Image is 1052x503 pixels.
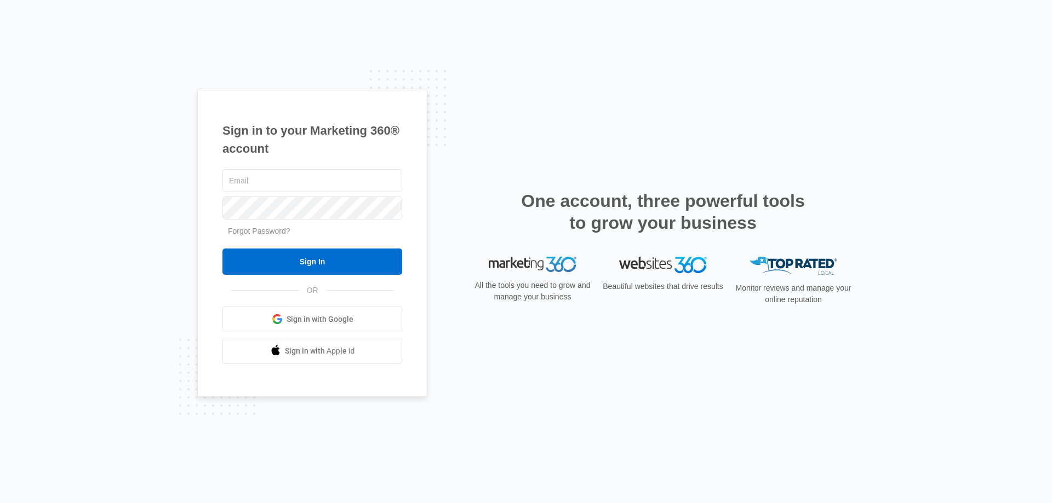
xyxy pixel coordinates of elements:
[222,122,402,158] h1: Sign in to your Marketing 360® account
[518,190,808,234] h2: One account, three powerful tools to grow your business
[471,280,594,303] p: All the tools you need to grow and manage your business
[489,257,576,272] img: Marketing 360
[222,169,402,192] input: Email
[222,248,402,275] input: Sign In
[299,285,326,296] span: OR
[222,306,402,332] a: Sign in with Google
[619,257,707,273] img: Websites 360
[222,338,402,364] a: Sign in with Apple Id
[750,257,837,275] img: Top Rated Local
[732,282,855,305] p: Monitor reviews and manage your online reputation
[602,281,724,292] p: Beautiful websites that drive results
[285,345,355,357] span: Sign in with Apple Id
[228,227,290,235] a: Forgot Password?
[287,314,353,325] span: Sign in with Google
